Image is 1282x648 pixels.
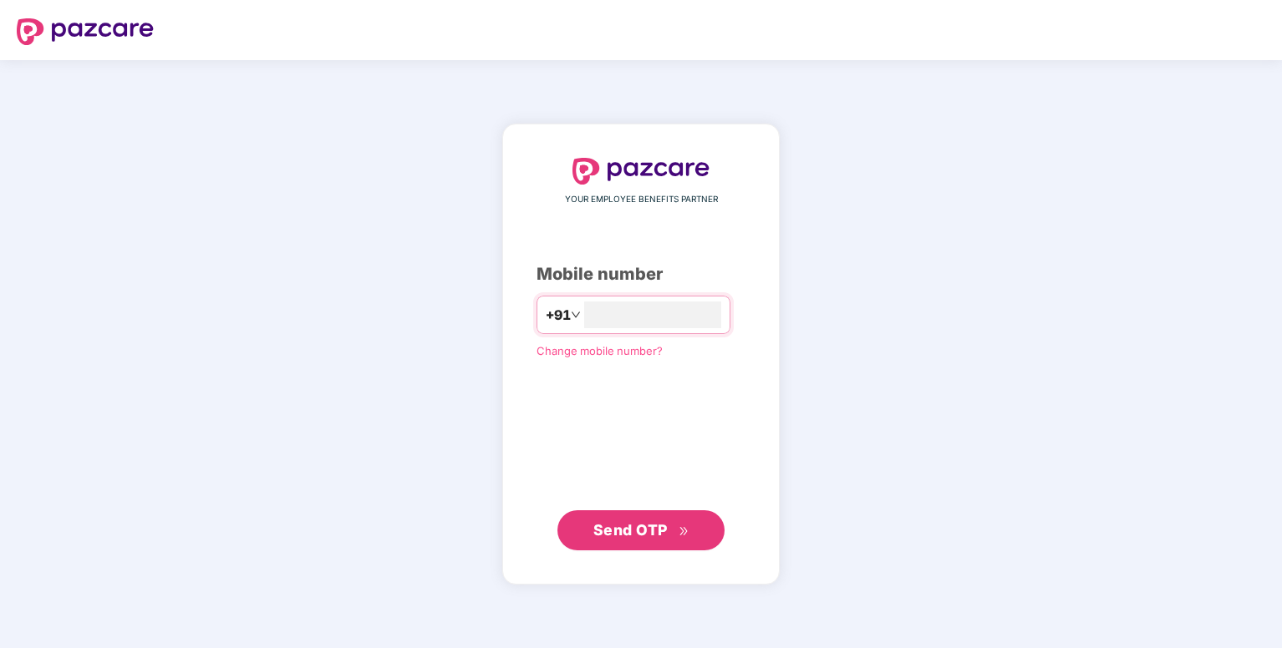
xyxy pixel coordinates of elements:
[557,510,725,550] button: Send OTPdouble-right
[565,193,718,206] span: YOUR EMPLOYEE BENEFITS PARTNER
[679,526,689,537] span: double-right
[593,521,668,539] span: Send OTP
[571,310,581,320] span: down
[546,305,571,326] span: +91
[17,18,154,45] img: logo
[537,261,745,287] div: Mobile number
[572,158,710,185] img: logo
[537,344,663,357] a: Change mobile number?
